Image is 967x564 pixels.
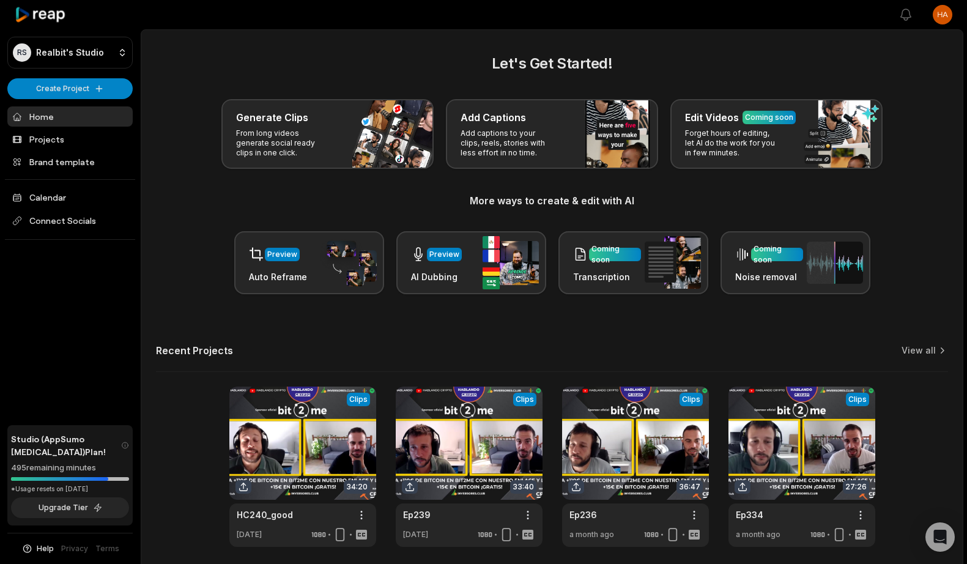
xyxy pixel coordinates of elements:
h3: Transcription [573,270,641,283]
div: 495 remaining minutes [11,462,129,474]
a: Projects [7,129,133,149]
div: RS [13,43,31,62]
p: Forget hours of editing, let AI do the work for you in few minutes. [685,128,780,158]
h3: Auto Reframe [249,270,307,283]
div: Coming soon [591,243,639,265]
a: Privacy [61,543,88,554]
img: noise_removal.png [807,242,863,284]
div: Coming soon [745,112,793,123]
h3: Noise removal [735,270,803,283]
div: Open Intercom Messenger [925,522,955,552]
button: Upgrade Tier [11,497,129,518]
p: Realbit's Studio [36,47,104,58]
h3: Generate Clips [236,110,308,125]
h2: Recent Projects [156,344,233,357]
div: Preview [267,249,297,260]
img: transcription.png [645,236,701,289]
img: ai_dubbing.png [483,236,539,289]
p: Add captions to your clips, reels, stories with less effort in no time. [461,128,555,158]
a: Ep239 [403,508,431,521]
a: HC240_good [237,508,293,521]
span: Connect Socials [7,210,133,232]
a: Ep236 [569,508,597,521]
button: Create Project [7,78,133,99]
div: *Usage resets on [DATE] [11,484,129,494]
h2: Let's Get Started! [156,53,948,75]
a: Terms [95,543,119,554]
h3: Add Captions [461,110,526,125]
span: Studio (AppSumo [MEDICAL_DATA]) Plan! [11,432,121,458]
span: Help [37,543,54,554]
a: Ep334 [736,508,763,521]
a: View all [902,344,936,357]
img: auto_reframe.png [320,239,377,287]
button: Help [21,543,54,554]
a: Brand template [7,152,133,172]
p: From long videos generate social ready clips in one click. [236,128,331,158]
div: Coming soon [754,243,801,265]
a: Home [7,106,133,127]
h3: AI Dubbing [411,270,462,283]
div: Preview [429,249,459,260]
h3: Edit Videos [685,110,739,125]
h3: More ways to create & edit with AI [156,193,948,208]
a: Calendar [7,187,133,207]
